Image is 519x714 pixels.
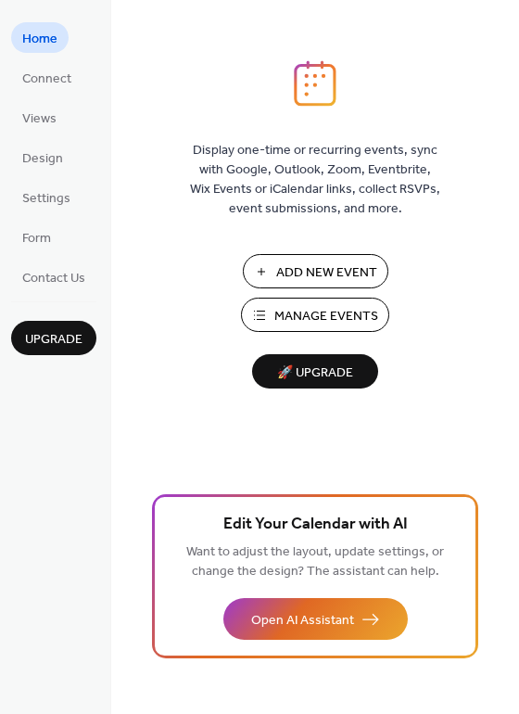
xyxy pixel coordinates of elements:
[22,109,57,129] span: Views
[186,540,444,584] span: Want to adjust the layout, update settings, or change the design? The assistant can help.
[22,149,63,169] span: Design
[11,321,96,355] button: Upgrade
[243,254,388,288] button: Add New Event
[11,102,68,133] a: Views
[22,229,51,249] span: Form
[11,22,69,53] a: Home
[11,62,82,93] a: Connect
[22,70,71,89] span: Connect
[11,222,62,252] a: Form
[276,263,377,283] span: Add New Event
[294,60,336,107] img: logo_icon.svg
[274,307,378,326] span: Manage Events
[22,189,70,209] span: Settings
[22,30,57,49] span: Home
[11,261,96,292] a: Contact Us
[263,361,367,386] span: 🚀 Upgrade
[223,598,408,640] button: Open AI Assistant
[11,182,82,212] a: Settings
[251,611,354,631] span: Open AI Assistant
[22,269,85,288] span: Contact Us
[223,512,408,538] span: Edit Your Calendar with AI
[11,142,74,172] a: Design
[241,298,389,332] button: Manage Events
[25,330,82,350] span: Upgrade
[252,354,378,389] button: 🚀 Upgrade
[190,141,440,219] span: Display one-time or recurring events, sync with Google, Outlook, Zoom, Eventbrite, Wix Events or ...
